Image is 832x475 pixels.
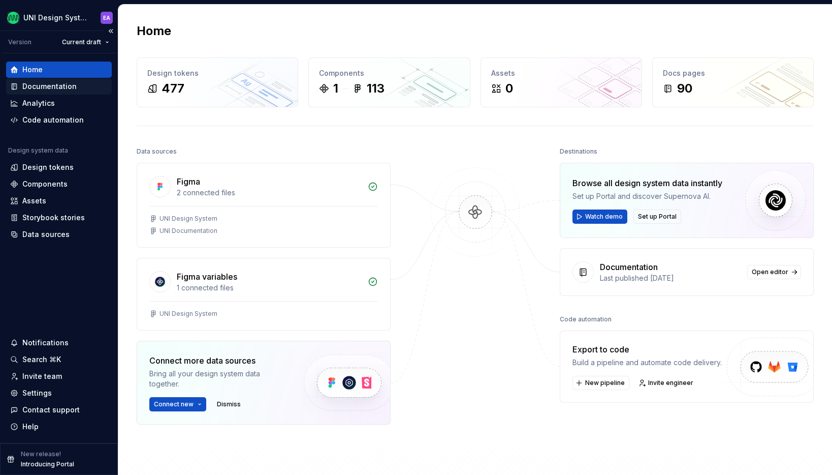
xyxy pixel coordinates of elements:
div: Storybook stories [22,213,85,223]
a: Home [6,62,112,78]
button: Help [6,419,112,435]
div: 477 [162,80,184,97]
div: Help [22,422,39,432]
button: Connect new [149,397,206,411]
div: Invite team [22,371,62,381]
a: Components [6,176,112,192]
div: Home [22,65,43,75]
p: Introducing Portal [21,460,74,468]
a: Data sources [6,226,112,243]
a: Assets0 [481,57,642,107]
div: UNI Documentation [159,227,217,235]
div: Assets [491,68,631,78]
div: Analytics [22,98,55,108]
div: Figma variables [177,271,237,283]
div: Design system data [8,146,68,155]
a: Assets [6,193,112,209]
div: Design tokens [147,68,287,78]
button: Watch demo [572,210,627,224]
img: ed2d80fa-d191-4600-873e-e5d010efb887.png [7,12,19,24]
p: New release! [21,450,61,458]
div: Code automation [560,312,612,326]
span: Invite engineer [648,379,693,387]
a: Analytics [6,95,112,111]
div: 90 [677,80,692,97]
div: Last published [DATE] [600,273,741,283]
div: Documentation [22,81,77,92]
div: 1 connected files [177,283,362,293]
div: Contact support [22,405,80,415]
div: Build a pipeline and automate code delivery. [572,358,722,368]
button: Notifications [6,335,112,351]
a: Invite team [6,368,112,384]
a: Open editor [747,265,801,279]
div: Bring all your design system data together. [149,369,286,389]
div: Browse all design system data instantly [572,177,722,189]
button: Search ⌘K [6,351,112,368]
a: Design tokens477 [137,57,298,107]
span: Watch demo [585,213,623,221]
span: Open editor [752,268,788,276]
div: 113 [367,80,385,97]
div: Docs pages [663,68,803,78]
div: UNI Design System [23,13,88,23]
div: UNI Design System [159,310,217,318]
button: Contact support [6,402,112,418]
a: Storybook stories [6,210,112,226]
button: New pipeline [572,376,629,390]
div: 0 [505,80,513,97]
div: Set up Portal and discover Supernova AI. [572,191,722,201]
div: Connect more data sources [149,354,286,367]
a: Code automation [6,112,112,128]
div: Notifications [22,338,69,348]
div: Design tokens [22,162,74,172]
a: Design tokens [6,159,112,175]
div: Documentation [600,261,658,273]
div: EA [103,14,110,22]
div: Figma [177,175,200,188]
div: Search ⌘K [22,354,61,365]
a: Figma variables1 connected filesUNI Design System [137,258,391,331]
h2: Home [137,23,171,39]
a: Settings [6,385,112,401]
div: Settings [22,388,52,398]
div: Data sources [137,144,177,159]
span: Dismiss [217,400,241,408]
div: 2 connected files [177,188,362,198]
div: Components [319,68,459,78]
div: Code automation [22,115,84,125]
button: Set up Portal [633,210,681,224]
button: UNI Design SystemEA [2,7,116,28]
div: Destinations [560,144,597,159]
div: UNI Design System [159,215,217,223]
a: Docs pages90 [652,57,814,107]
div: Data sources [22,229,70,240]
a: Documentation [6,78,112,95]
div: Version [8,38,31,46]
span: Set up Portal [638,213,677,221]
span: Current draft [62,38,101,46]
div: Assets [22,196,46,206]
div: Export to code [572,343,722,355]
button: Current draft [57,35,114,49]
span: Connect new [154,400,194,408]
div: 1 [333,80,338,97]
span: New pipeline [585,379,625,387]
a: Components1113 [308,57,470,107]
div: Components [22,179,68,189]
a: Figma2 connected filesUNI Design SystemUNI Documentation [137,163,391,248]
button: Dismiss [212,397,245,411]
button: Collapse sidebar [104,24,118,38]
a: Invite engineer [635,376,698,390]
